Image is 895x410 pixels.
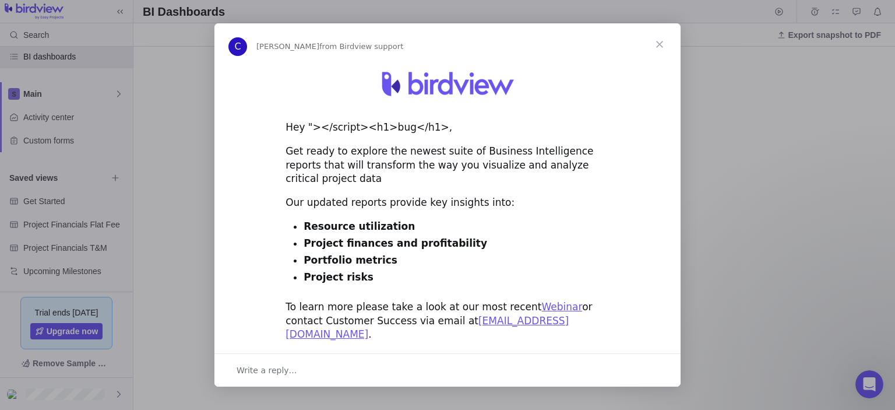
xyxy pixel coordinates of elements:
div: Our updated reports provide key insights into: [286,196,609,210]
b: Project finances and profitability [304,237,487,249]
div: To learn more please take a look at our most recent or contact Customer Success via email at . [286,300,609,342]
span: [PERSON_NAME] [256,42,319,51]
b: Portfolio metrics [304,254,397,266]
div: Get ready to explore the newest suite of Business Intelligence reports that will transform the wa... [286,145,609,186]
div: Hey "></script><h1>bug</h1>, [286,121,609,135]
span: Close [639,23,681,65]
b: Resource utilization [304,220,415,232]
a: Webinar [542,301,583,313]
span: Write a reply… [237,363,297,378]
div: Profile image for Cassandra [228,37,247,56]
span: from Birdview support [319,42,403,51]
div: Open conversation and reply [214,353,681,387]
b: Project risks [304,271,373,283]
